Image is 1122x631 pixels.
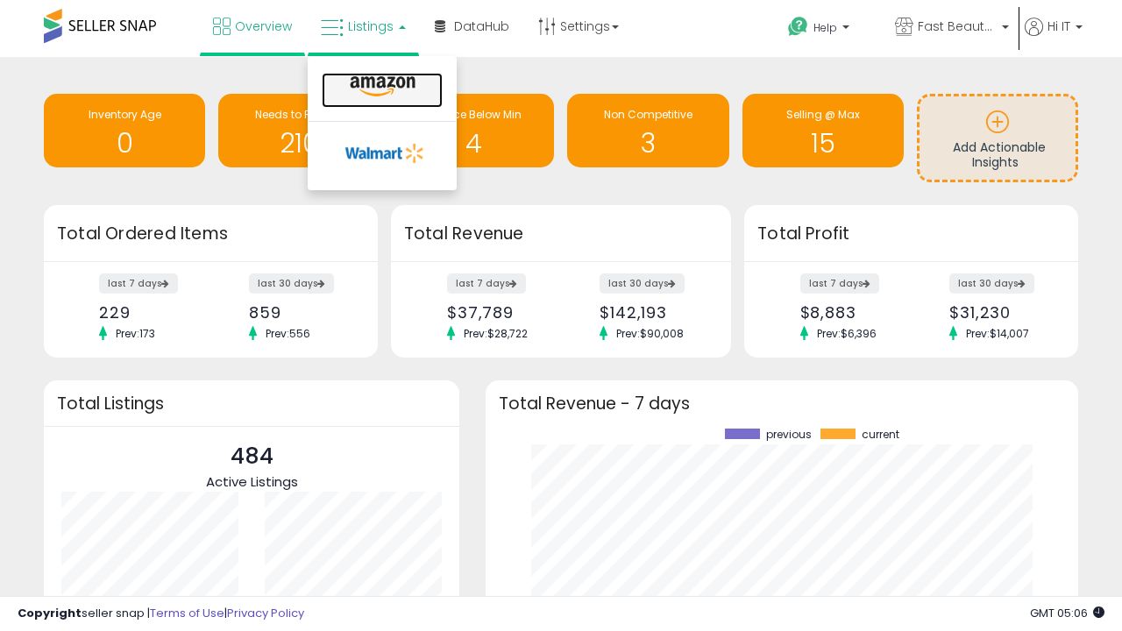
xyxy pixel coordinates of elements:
span: Prev: $14,007 [957,326,1038,341]
span: previous [766,429,812,441]
label: last 7 days [447,273,526,294]
span: Prev: $90,008 [607,326,692,341]
i: Get Help [787,16,809,38]
span: Prev: $6,396 [808,326,885,341]
div: seller snap | | [18,606,304,622]
span: BB Price Below Min [425,107,522,122]
span: Prev: $28,722 [455,326,536,341]
span: Listings [348,18,394,35]
span: Hi IT [1047,18,1070,35]
a: Needs to Reprice 210 [218,94,380,167]
label: last 7 days [99,273,178,294]
h3: Total Ordered Items [57,222,365,246]
h3: Total Profit [757,222,1065,246]
h3: Total Revenue [404,222,718,246]
h1: 0 [53,129,196,158]
span: 2025-09-13 05:06 GMT [1030,605,1104,621]
h1: 3 [576,129,720,158]
span: Needs to Reprice [255,107,344,122]
div: $31,230 [949,303,1047,322]
span: Add Actionable Insights [953,138,1046,172]
div: 859 [249,303,347,322]
span: current [862,429,899,441]
h3: Total Revenue - 7 days [499,397,1065,410]
h1: 210 [227,129,371,158]
label: last 7 days [800,273,879,294]
a: Terms of Use [150,605,224,621]
label: last 30 days [600,273,685,294]
span: Active Listings [206,472,298,491]
h1: 4 [401,129,545,158]
div: $37,789 [447,303,548,322]
span: Overview [235,18,292,35]
span: Fast Beauty ([GEOGRAPHIC_DATA]) [918,18,997,35]
span: Non Competitive [604,107,692,122]
label: last 30 days [249,273,334,294]
div: $142,193 [600,303,700,322]
a: Inventory Age 0 [44,94,205,167]
span: Inventory Age [89,107,161,122]
span: Prev: 173 [107,326,164,341]
span: DataHub [454,18,509,35]
div: 229 [99,303,197,322]
label: last 30 days [949,273,1034,294]
p: 484 [206,440,298,473]
a: Non Competitive 3 [567,94,728,167]
span: Prev: 556 [257,326,319,341]
a: Hi IT [1025,18,1083,57]
div: $8,883 [800,303,898,322]
h1: 15 [751,129,895,158]
a: Add Actionable Insights [920,96,1076,180]
span: Selling @ Max [786,107,860,122]
a: Help [774,3,879,57]
a: Privacy Policy [227,605,304,621]
a: Selling @ Max 15 [742,94,904,167]
span: Help [813,20,837,35]
strong: Copyright [18,605,82,621]
h3: Total Listings [57,397,446,410]
a: BB Price Below Min 4 [393,94,554,167]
